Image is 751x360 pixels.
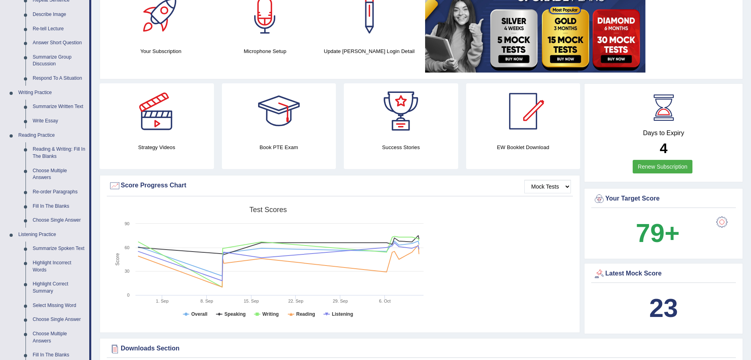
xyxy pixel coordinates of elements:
[593,130,734,137] h4: Days to Expiry
[379,299,390,303] tspan: 6. Oct
[15,228,89,242] a: Listening Practice
[244,299,259,303] tspan: 15. Sep
[109,343,734,355] div: Downloads Section
[29,299,89,313] a: Select Missing Word
[29,185,89,199] a: Re-order Paragraphs
[115,253,120,266] tspan: Score
[156,299,169,303] tspan: 1. Sep
[125,245,129,250] text: 60
[222,143,336,151] h4: Book PTE Exam
[593,193,734,205] div: Your Target Score
[649,293,678,323] b: 23
[29,277,89,298] a: Highlight Correct Summary
[29,213,89,228] a: Choose Single Answer
[127,293,129,297] text: 0
[100,143,214,151] h4: Strategy Videos
[636,218,680,248] b: 79+
[288,299,303,303] tspan: 22. Sep
[15,86,89,100] a: Writing Practice
[29,164,89,185] a: Choose Multiple Answers
[296,311,315,317] tspan: Reading
[29,71,89,86] a: Respond To A Situation
[321,47,417,55] h4: Update [PERSON_NAME] Login Detail
[29,36,89,50] a: Answer Short Question
[109,180,571,192] div: Score Progress Chart
[593,268,734,280] div: Latest Mock Score
[200,299,213,303] tspan: 8. Sep
[15,128,89,143] a: Reading Practice
[191,311,208,317] tspan: Overall
[125,221,129,226] text: 90
[29,50,89,71] a: Summarize Group Discussion
[125,269,129,273] text: 30
[29,142,89,163] a: Reading & Writing: Fill In The Blanks
[217,47,313,55] h4: Microphone Setup
[29,256,89,277] a: Highlight Incorrect Words
[29,8,89,22] a: Describe Image
[29,100,89,114] a: Summarize Written Text
[113,47,209,55] h4: Your Subscription
[29,242,89,256] a: Summarize Spoken Text
[29,22,89,36] a: Re-tell Lecture
[466,143,580,151] h4: EW Booklet Download
[332,311,353,317] tspan: Listening
[344,143,458,151] h4: Success Stories
[29,114,89,128] a: Write Essay
[633,160,693,173] a: Renew Subscription
[224,311,245,317] tspan: Speaking
[262,311,278,317] tspan: Writing
[29,313,89,327] a: Choose Single Answer
[333,299,348,303] tspan: 29. Sep
[249,206,287,214] tspan: Test scores
[29,327,89,348] a: Choose Multiple Answers
[660,140,667,156] b: 4
[29,199,89,214] a: Fill In The Blanks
